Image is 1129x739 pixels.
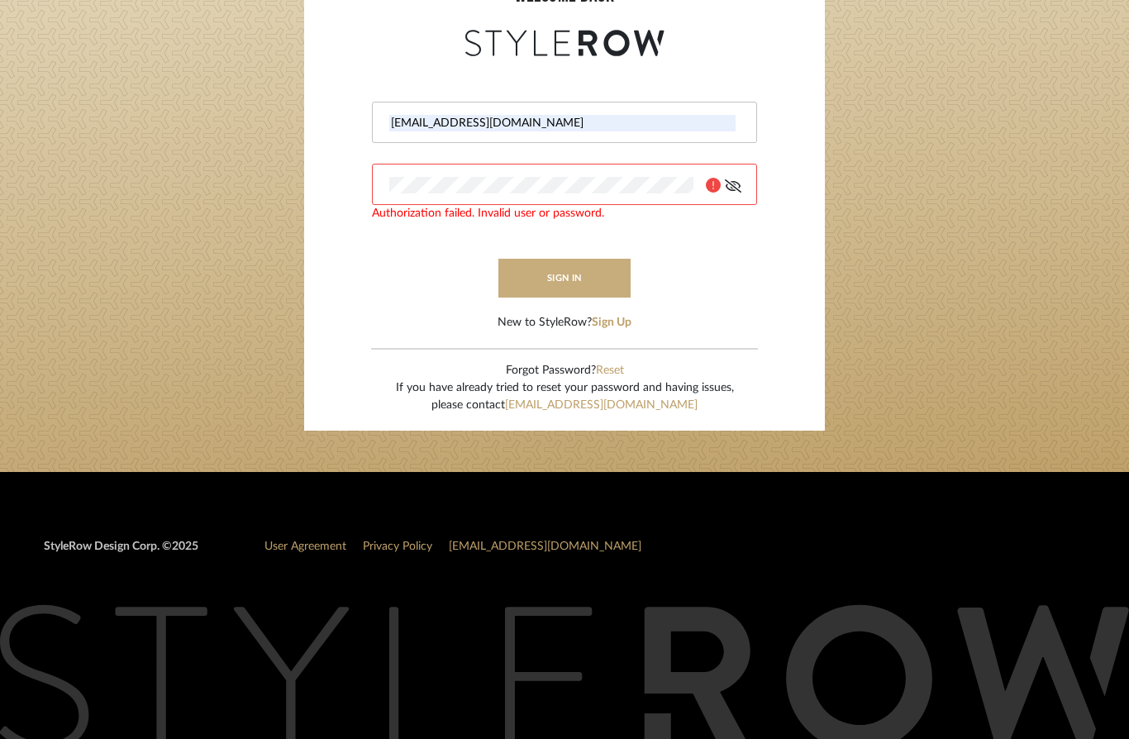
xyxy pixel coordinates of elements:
[596,362,624,379] button: Reset
[396,362,734,379] div: Forgot Password?
[449,541,641,552] a: [EMAIL_ADDRESS][DOMAIN_NAME]
[372,205,757,222] div: Authorization failed. Invalid user or password.
[396,379,734,414] div: If you have already tried to reset your password and having issues, please contact
[389,115,736,131] input: Email Address
[44,538,198,569] div: StyleRow Design Corp. ©2025
[264,541,346,552] a: User Agreement
[498,259,631,298] button: sign in
[363,541,432,552] a: Privacy Policy
[592,314,631,331] button: Sign Up
[505,399,698,411] a: [EMAIL_ADDRESS][DOMAIN_NAME]
[498,314,631,331] div: New to StyleRow?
